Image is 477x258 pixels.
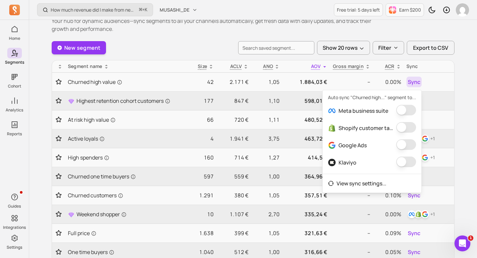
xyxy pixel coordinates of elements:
p: Klaviyo [339,159,356,166]
p: Auto sync "Churned high..." segment to... [323,93,421,102]
p: + 1 [430,211,435,218]
span: Churned high value [68,78,122,86]
p: 399 € [219,229,248,237]
div: Sync [406,63,451,70]
button: Sync [406,247,422,257]
div: Segment name [68,63,183,70]
a: View sync settings... [323,177,421,190]
p: 598,01 € [285,97,327,105]
span: Full price [68,229,96,237]
p: 0.00% [376,78,401,86]
p: 1,11 [254,116,280,124]
span: Sync [408,229,420,237]
a: At risk high value [68,116,183,124]
p: 10 [188,210,214,218]
p: 321,63 € [285,229,327,237]
p: Google Ads [339,141,367,149]
p: 714 € [219,154,248,161]
p: + 1 [430,135,435,142]
p: -- [333,78,370,86]
p: Integrations [3,225,26,230]
img: google [421,135,429,143]
p: 1.941 € [219,135,248,143]
button: Export to CSV [407,41,454,55]
button: Toggle favorite [55,192,63,199]
p: 1,10 [254,97,280,105]
kbd: ⌘ [139,6,142,14]
p: Analytics [6,107,23,113]
p: Home [9,36,20,41]
p: 512 € [219,248,248,256]
p: 0.00% [376,210,401,218]
a: One time buyers [68,248,183,256]
span: Churned one time buyers [68,172,136,180]
button: How much revenue did I make from newly acquired customers?⌘+K [37,3,153,16]
p: Gross margin [333,63,364,70]
p: 1.107 € [219,210,248,218]
p: 480,52 € [285,116,327,124]
p: 1,05 [254,191,280,199]
span: Active loyals [68,135,105,143]
p: Earn $200 [399,7,421,13]
p: Guides [8,204,21,209]
p: 597 [188,172,214,180]
img: facebook [408,210,416,218]
button: Toggle favorite [55,173,63,180]
p: 380 € [219,191,248,199]
a: Churned high value [68,78,183,86]
p: 3,75 [254,135,280,143]
a: Highest retention cohort customers [68,97,183,105]
button: Toggle favorite [55,249,63,255]
p: 364,96 € [285,172,327,180]
a: New segment [52,41,106,54]
span: + [139,6,147,13]
img: google [421,154,429,161]
p: Free trial: 5 days left [337,7,380,13]
p: 847 € [219,97,248,105]
p: 414,5 € [285,154,327,161]
a: Free trial: 5 days left [334,3,383,16]
img: Google [328,141,336,149]
p: 0.10% [376,191,401,199]
p: 1,00 [254,248,280,256]
button: Toggle favorite [55,135,63,142]
img: Facebook [328,107,336,115]
button: Earn $200 [386,3,424,17]
button: Guides [7,190,22,210]
kbd: K [145,7,147,13]
p: 1.040 [188,248,214,256]
span: 1 [468,235,473,241]
iframe: Intercom live chat [454,235,470,251]
p: 4 [188,135,214,143]
a: Churned one time buyers [68,172,183,180]
p: 1.291 [188,191,214,199]
span: Weekend shopper [77,210,127,218]
p: 0.09% [376,229,401,237]
p: 1,00 [254,172,280,180]
a: Active loyals [68,135,183,143]
span: Sync [408,78,420,86]
p: Shopify customer tags [339,124,394,132]
p: 2.171 € [219,78,248,86]
button: Toggle favorite [55,230,63,236]
button: Toggle favorite [55,116,63,123]
button: Toggle favorite [55,211,63,218]
a: Churned customers [68,191,183,199]
button: Filter [373,41,404,54]
p: 357,51 € [285,191,327,199]
span: ACLV [230,63,242,69]
p: -- [333,191,370,199]
p: 316,66 € [285,248,327,256]
p: Filter [378,44,391,52]
button: MUSASHI_DE [156,4,201,16]
button: Sync [406,228,422,238]
p: + 1 [430,154,435,161]
span: Sync [408,191,420,199]
p: -- [333,210,370,218]
p: 160 [188,154,214,161]
p: How much revenue did I make from newly acquired customers? [51,7,136,13]
p: ACR [385,63,395,70]
p: 1.884,03 € [285,78,327,86]
button: facebookshopify_customer_taggoogle+1 [406,209,436,220]
img: Shopify_Customer_Tag [328,124,336,132]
